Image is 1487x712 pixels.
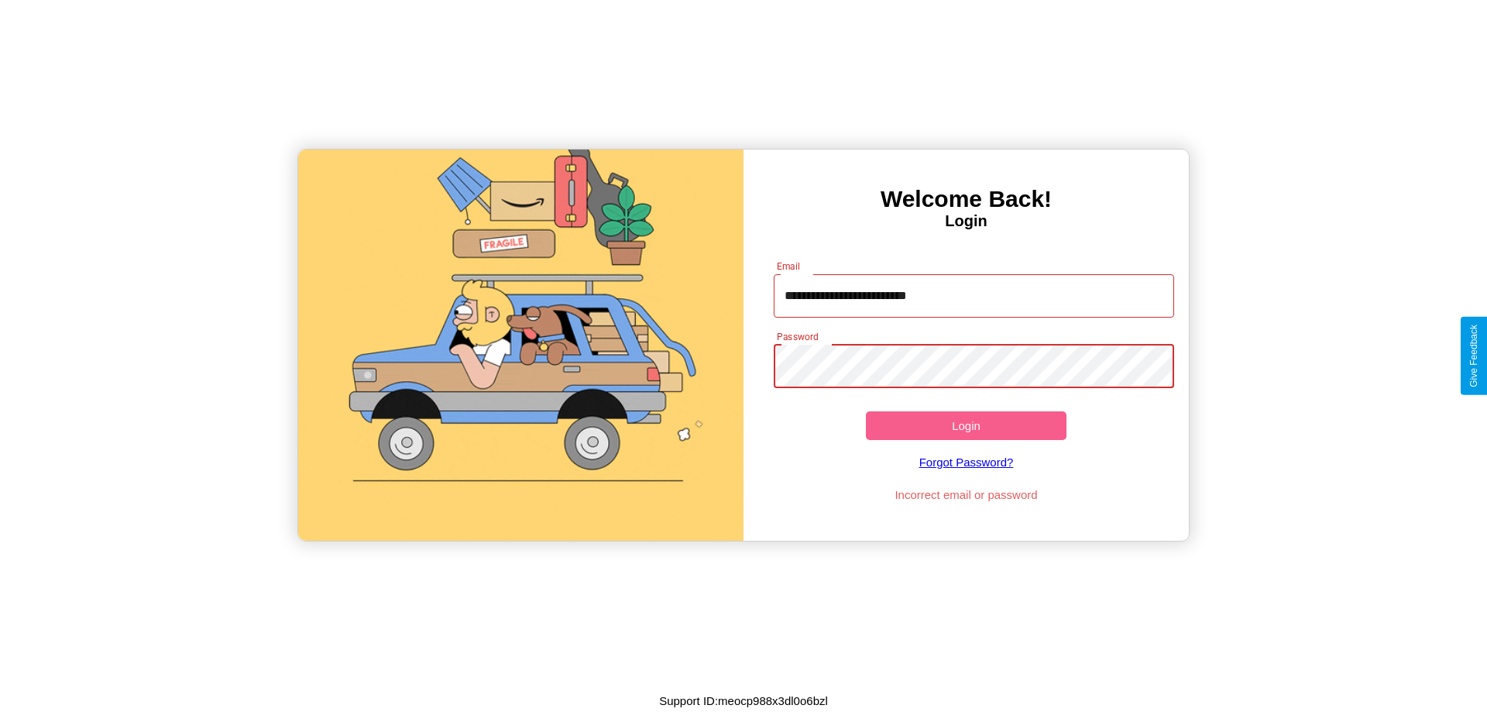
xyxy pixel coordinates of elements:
[866,411,1066,440] button: Login
[298,150,743,541] img: gif
[777,260,801,273] label: Email
[766,484,1167,505] p: Incorrect email or password
[743,186,1189,212] h3: Welcome Back!
[659,690,828,711] p: Support ID: meocp988x3dl0o6bzl
[777,330,818,343] label: Password
[766,440,1167,484] a: Forgot Password?
[1468,325,1479,387] div: Give Feedback
[743,212,1189,230] h4: Login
